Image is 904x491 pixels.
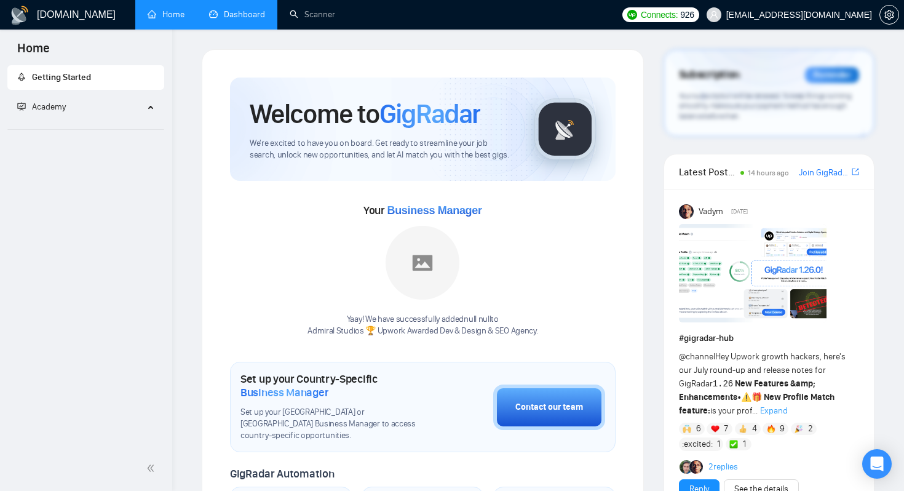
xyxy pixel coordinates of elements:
[760,405,788,416] span: Expand
[751,392,762,402] span: 🎁
[799,166,849,180] a: Join GigRadar Slack Community
[713,379,734,389] code: 1.26
[290,9,335,20] a: searchScanner
[680,460,693,474] img: Alex B
[780,423,785,435] span: 9
[748,169,789,177] span: 14 hours ago
[708,461,738,473] a: 2replies
[729,440,738,449] img: ✅
[679,91,852,121] span: Your subscription will be renewed. To keep things running smoothly, make sure your payment method...
[146,462,159,474] span: double-left
[680,8,694,22] span: 926
[880,10,898,20] span: setting
[879,10,899,20] a: setting
[379,97,480,130] span: GigRadar
[808,423,813,435] span: 2
[250,138,515,161] span: We're excited to have you on board. Get ready to streamline your job search, unlock new opportuni...
[795,425,803,433] img: 🎉
[710,10,718,19] span: user
[752,423,757,435] span: 4
[17,73,26,81] span: rocket
[240,372,432,399] h1: Set up your Country-Specific
[515,401,583,414] div: Contact our team
[679,378,816,402] strong: New Features &amp; Enhancements
[32,102,66,112] span: Academy
[767,425,775,433] img: 🔥
[699,205,723,218] span: Vadym
[682,437,713,451] span: :excited:
[493,385,605,430] button: Contact our team
[240,407,432,442] span: Set up your [GEOGRAPHIC_DATA] or [GEOGRAPHIC_DATA] Business Manager to access country-specific op...
[534,98,596,160] img: gigradar-logo.png
[679,351,846,416] span: Hey Upwork growth hackers, here's our July round-up and release notes for GigRadar • is your prof...
[209,9,265,20] a: dashboardDashboard
[805,67,859,83] div: Reminder
[679,351,715,362] span: @channel
[683,425,691,433] img: 🙌
[679,65,740,86] span: Subscription
[679,332,859,345] h1: # gigradar-hub
[741,392,751,402] span: ⚠️
[363,204,482,217] span: Your
[307,325,537,337] p: Admiral Studios 🏆 Upwork Awarded Dev & Design & SEO Agency .
[743,438,746,450] span: 1
[17,102,26,111] span: fund-projection-screen
[250,97,480,130] h1: Welcome to
[862,449,892,479] div: Open Intercom Messenger
[731,206,748,217] span: [DATE]
[32,72,91,82] span: Getting Started
[711,425,720,433] img: ❤️
[148,9,184,20] a: homeHome
[739,425,747,433] img: 👍
[696,423,701,435] span: 6
[627,10,637,20] img: upwork-logo.png
[307,314,537,337] div: Yaay! We have successfully added null null to
[10,6,30,25] img: logo
[240,386,328,399] span: Business Manager
[717,438,720,450] span: 1
[17,102,66,112] span: Academy
[724,423,728,435] span: 7
[679,164,737,180] span: Latest Posts from the GigRadar Community
[879,5,899,25] button: setting
[852,167,859,177] span: export
[7,65,164,90] li: Getting Started
[230,467,334,481] span: GigRadar Automation
[7,124,164,132] li: Academy Homepage
[641,8,678,22] span: Connects:
[7,39,60,65] span: Home
[386,226,459,300] img: placeholder.png
[679,204,694,219] img: Vadym
[387,204,482,217] span: Business Manager
[679,224,827,322] img: F09AC4U7ATU-image.png
[852,166,859,178] a: export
